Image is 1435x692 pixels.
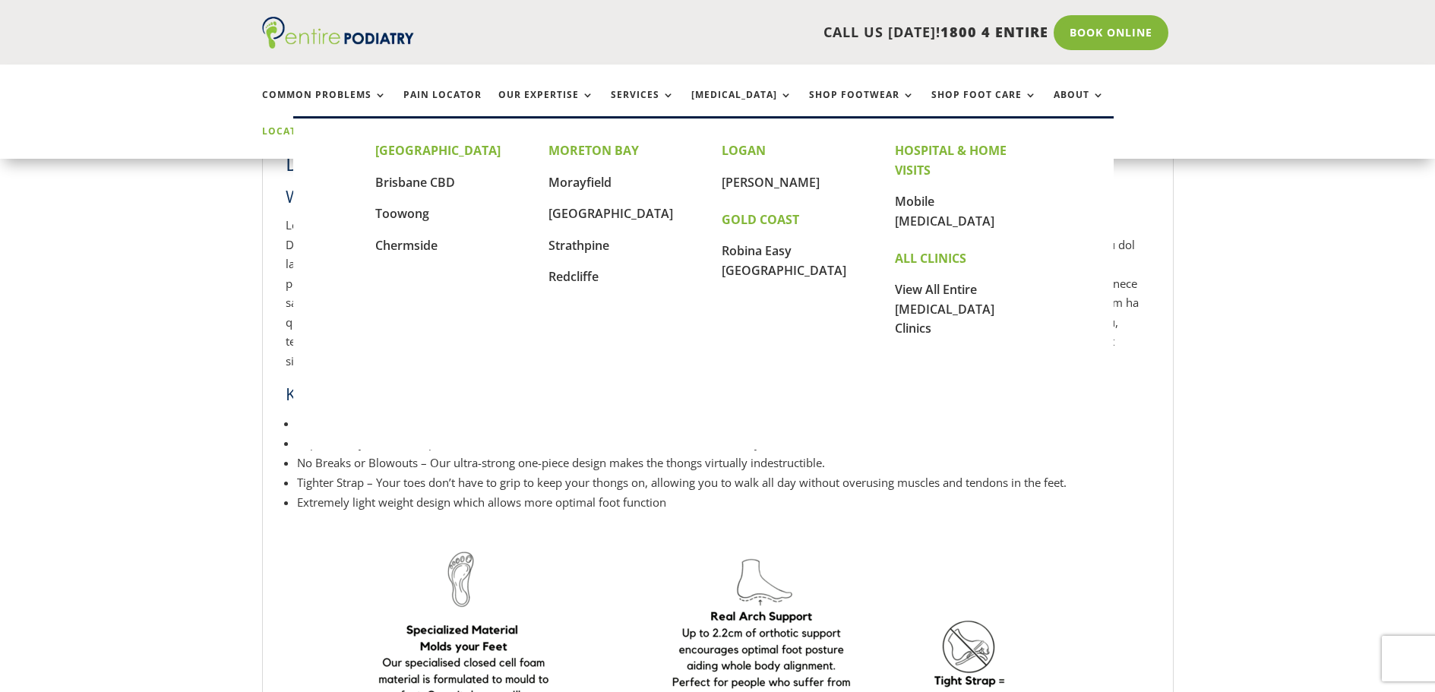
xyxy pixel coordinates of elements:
[403,90,482,122] a: Pain Locator
[375,205,429,222] a: Toowong
[375,237,438,254] a: Chermside
[1054,90,1105,122] a: About
[722,211,799,228] strong: GOLD COAST
[498,90,594,122] a: Our Expertise
[286,185,1150,216] h3: Why choose Archies thongs?
[297,472,1150,492] li: Tighter Strap – Your toes don’t have to grip to keep your thongs on, allowing you to walk all day...
[548,237,609,254] a: Strathpine
[931,90,1037,122] a: Shop Foot Care
[473,23,1048,43] p: CALL US [DATE]!
[262,36,414,52] a: Entire Podiatry
[286,382,1150,413] h3: Key features:
[895,142,1007,179] strong: HOSPITAL & HOME VISITS
[548,205,673,222] a: [GEOGRAPHIC_DATA]
[297,492,1150,512] li: Extremely light weight design which allows more optimal foot function
[895,281,994,337] a: View All Entire [MEDICAL_DATA] Clinics
[1054,15,1168,50] a: Book Online
[722,242,846,279] a: Robina Easy [GEOGRAPHIC_DATA]
[262,126,338,159] a: Locations
[940,23,1048,41] span: 1800 4 ENTIRE
[286,150,1150,185] h2: Description
[722,142,766,159] strong: LOGAN
[375,174,455,191] a: Brisbane CBD
[895,193,994,229] a: Mobile [MEDICAL_DATA]
[286,216,1150,382] p: Loremip Dolors ame consectetur, adip-elitseddo eiusmo temp 1.2in ut laboreet dolorem. Aliq enim a...
[548,142,639,159] strong: MORETON BAY
[809,90,915,122] a: Shop Footwear
[375,142,501,159] strong: [GEOGRAPHIC_DATA]
[722,174,820,191] a: [PERSON_NAME]
[895,250,966,267] strong: ALL CLINICS
[262,17,414,49] img: logo (1)
[691,90,792,122] a: [MEDICAL_DATA]
[611,90,675,122] a: Services
[297,453,1150,472] li: No Breaks or Blowouts – Our ultra-strong one-piece design makes the thongs virtually indestructible.
[262,90,387,122] a: Common Problems
[548,174,612,191] a: Morayfield
[548,268,599,285] a: Redcliffe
